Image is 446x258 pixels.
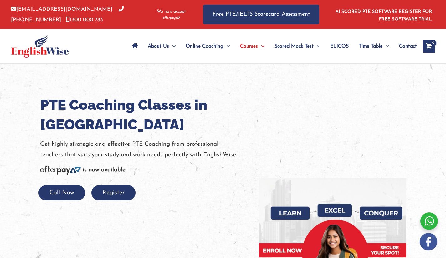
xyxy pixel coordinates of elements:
h1: PTE Coaching Classes in [GEOGRAPHIC_DATA] [40,95,250,134]
a: Free PTE/IELTS Scorecard Assessment [203,5,319,24]
a: Register [91,190,136,196]
p: Get highly strategic and effective PTE Coaching from professional teachers that suits your study ... [40,139,250,160]
a: 1300 000 783 [66,17,103,23]
span: Menu Toggle [169,35,176,57]
span: Time Table [359,35,382,57]
button: Call Now [38,185,85,200]
span: Menu Toggle [258,35,264,57]
img: white-facebook.png [420,233,437,250]
span: Menu Toggle [223,35,230,57]
span: We now accept [157,8,186,15]
span: About Us [148,35,169,57]
aside: Header Widget 1 [332,4,435,25]
span: Online Coaching [186,35,223,57]
a: ELICOS [325,35,354,57]
a: [PHONE_NUMBER] [11,7,124,22]
a: Scored Mock TestMenu Toggle [269,35,325,57]
span: Scored Mock Test [274,35,314,57]
b: is now available. [83,167,126,173]
a: View Shopping Cart, empty [423,40,435,53]
img: Afterpay-Logo [40,166,81,175]
a: Time TableMenu Toggle [354,35,394,57]
a: Contact [394,35,417,57]
a: Online CoachingMenu Toggle [181,35,235,57]
span: Courses [240,35,258,57]
button: Register [91,185,136,200]
nav: Site Navigation: Main Menu [127,35,417,57]
span: ELICOS [330,35,349,57]
img: Afterpay-Logo [163,16,180,20]
span: Menu Toggle [314,35,320,57]
a: [EMAIL_ADDRESS][DOMAIN_NAME] [11,7,112,12]
img: cropped-ew-logo [11,35,69,58]
span: Menu Toggle [382,35,389,57]
a: CoursesMenu Toggle [235,35,269,57]
a: About UsMenu Toggle [143,35,181,57]
a: AI SCORED PTE SOFTWARE REGISTER FOR FREE SOFTWARE TRIAL [336,9,432,22]
span: Contact [399,35,417,57]
a: Call Now [38,190,85,196]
